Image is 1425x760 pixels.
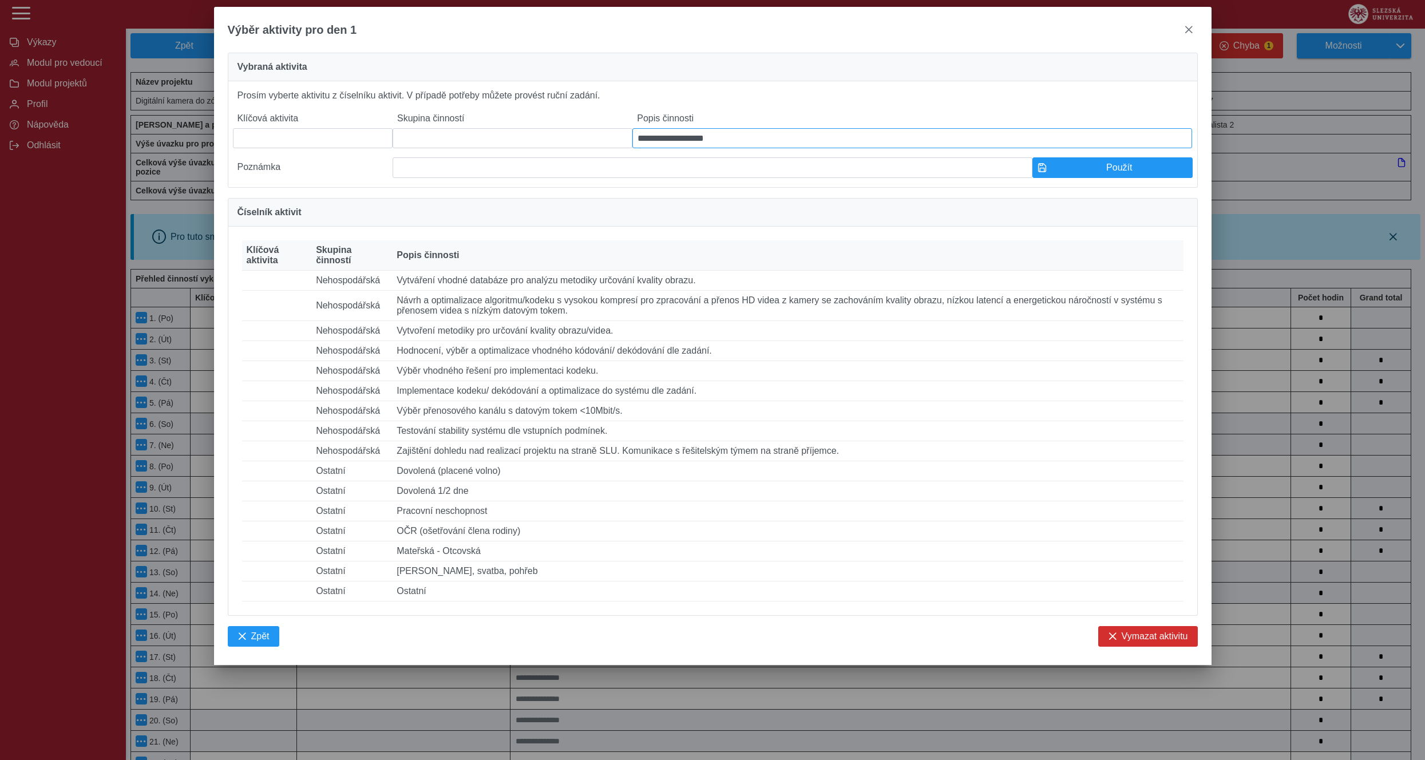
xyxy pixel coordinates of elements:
[392,541,1183,561] td: Mateřská - Otcovská
[311,461,392,481] td: Ostatní
[392,581,1183,601] td: Ostatní
[311,521,392,541] td: Ostatní
[251,631,270,642] span: Zpět
[392,481,1183,501] td: Dovolená 1/2 dne
[1122,631,1188,642] span: Vymazat aktivitu
[311,441,392,461] td: Nehospodářská
[228,23,357,37] span: Výběr aktivity pro den 1
[237,208,302,217] span: Číselník aktivit
[392,341,1183,361] td: Hodnocení, výběr a optimalizace vhodného kódování/ dekódování dle zadání.
[311,271,392,291] td: Nehospodářská
[392,401,1183,421] td: Výběr přenosového kanálu s datovým tokem <10Mbit/s.
[392,521,1183,541] td: OČR (ošetřování člena rodiny)
[392,561,1183,581] td: [PERSON_NAME], svatba, pohřeb
[392,501,1183,521] td: Pracovní neschopnost
[237,62,307,72] span: Vybraná aktivita
[392,381,1183,401] td: Implementace kodeku/ dekódování a optimalizace do systému dle zadání.
[1179,21,1198,39] button: close
[311,401,392,421] td: Nehospodářská
[397,250,459,260] span: Popis činnosti
[392,441,1183,461] td: Zajištění dohledu nad realizací projektu na straně SLU. Komunikace s řešitelským týmem na straně ...
[392,421,1183,441] td: Testování stability systému dle vstupních podmínek.
[311,341,392,361] td: Nehospodářská
[393,109,632,128] label: Skupina činností
[1032,157,1193,178] button: Použít
[311,481,392,501] td: Ostatní
[311,501,392,521] td: Ostatní
[233,109,393,128] label: Klíčová aktivita
[311,541,392,561] td: Ostatní
[228,81,1198,188] div: Prosím vyberte aktivitu z číselníku aktivit. V případě potřeby můžete provést ruční zadání.
[311,291,392,321] td: Nehospodářská
[1098,626,1198,647] button: Vymazat aktivitu
[311,421,392,441] td: Nehospodářská
[311,381,392,401] td: Nehospodářská
[311,561,392,581] td: Ostatní
[392,271,1183,291] td: Vytváření vhodné databáze pro analýzu metodiky určování kvality obrazu.
[392,361,1183,381] td: Výběr vhodného řešení pro implementaci kodeku.
[233,157,393,178] label: Poznámka
[392,291,1183,321] td: Návrh a optimalizace algoritmu/kodeku s vysokou kompresí pro zpracování a přenos HD videa z kamer...
[1051,163,1187,173] span: Použít
[311,581,392,601] td: Ostatní
[247,245,307,266] span: Klíčová aktivita
[228,626,279,647] button: Zpět
[632,109,1192,128] label: Popis činnosti
[392,321,1183,341] td: Vytvoření metodiky pro určování kvality obrazu/videa.
[311,321,392,341] td: Nehospodářská
[316,245,387,266] span: Skupina činností
[311,361,392,381] td: Nehospodářská
[392,461,1183,481] td: Dovolená (placené volno)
